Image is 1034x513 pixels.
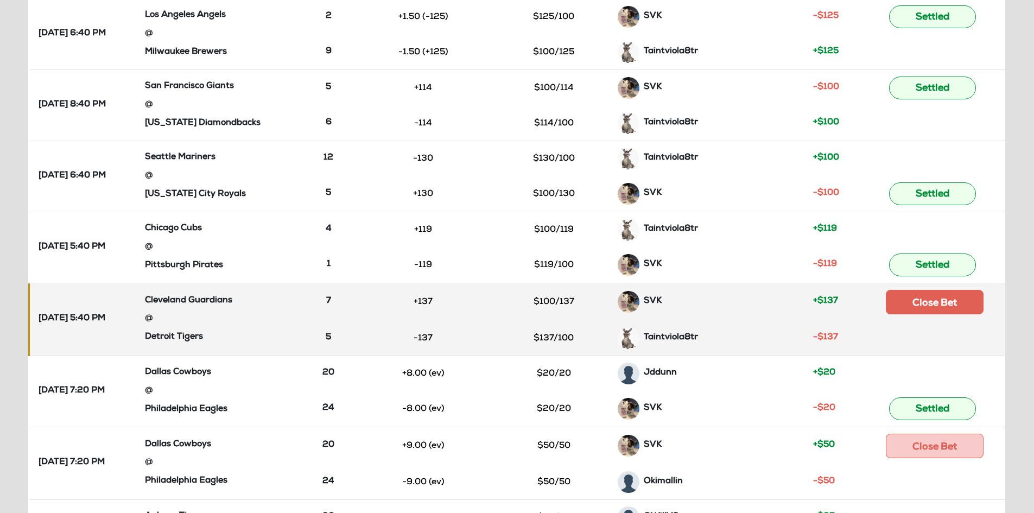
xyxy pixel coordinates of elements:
strong: SVK [644,404,662,413]
img: GGTJwxpDP8f4YzxztqnhC4AAAAASUVORK5CYII= [618,183,639,205]
strong: +$100 [813,154,839,162]
img: GGTJwxpDP8f4YzxztqnhC4AAAAASUVORK5CYII= [618,291,639,313]
button: Settled [889,5,976,28]
strong: 5 [326,189,331,198]
div: @ [145,166,301,187]
strong: Philadelphia Eagles [145,405,227,414]
button: -130 [383,149,464,168]
button: $137/100 [513,329,594,347]
strong: [DATE] 6:40 PM [39,28,106,40]
button: +137 [383,293,464,311]
strong: -$119 [813,260,837,269]
strong: +$20 [813,369,835,377]
strong: -$50 [813,477,835,486]
button: -137 [383,329,464,347]
strong: SVK [644,297,662,306]
button: $100/137 [513,293,594,311]
strong: 5 [326,333,331,342]
button: -1.50 (+125) [383,43,464,61]
strong: SVK [644,260,662,269]
strong: 24 [322,477,334,486]
strong: +$100 [813,118,839,127]
strong: Jddunn [644,369,677,377]
strong: Dallas Cowboys [145,440,211,449]
strong: 7 [326,297,331,306]
button: Close Bet [886,290,984,314]
strong: 24 [322,404,334,413]
strong: 20 [322,441,334,449]
img: 9k= [618,148,639,169]
strong: Taintviola8tr [644,47,698,56]
strong: 6 [326,118,332,127]
strong: [DATE] 8:40 PM [39,99,106,111]
button: $20/20 [513,400,594,418]
button: $100/119 [513,220,594,239]
button: Settled [889,182,976,205]
strong: [DATE] 7:20 PM [39,457,105,469]
button: $50/50 [513,473,594,491]
img: avatar-default.png [618,363,639,384]
strong: [US_STATE] City Royals [145,190,246,199]
div: @ [145,453,301,473]
strong: San Francisco Giants [145,82,234,91]
button: $100/114 [513,79,594,97]
button: -119 [383,256,464,274]
img: 9k= [618,112,639,134]
strong: Okimallin [644,477,683,486]
button: +130 [383,185,464,203]
strong: [DATE] 5:40 PM [39,242,105,254]
button: $50/50 [513,436,594,455]
strong: Pittsburgh Pirates [145,261,223,270]
button: +119 [383,220,464,239]
strong: 4 [326,225,332,233]
strong: 2 [326,12,332,21]
strong: -$100 [813,83,839,92]
button: -8.00 (ev) [383,400,464,418]
div: @ [145,24,301,45]
strong: Philadelphia Eagles [145,477,227,485]
strong: 5 [326,83,331,92]
strong: 1 [327,260,331,269]
div: @ [145,237,301,258]
strong: SVK [644,441,662,449]
strong: +$119 [813,225,837,233]
img: 9k= [618,327,639,349]
button: $114/100 [513,114,594,132]
button: Close Bet [886,434,984,458]
strong: SVK [644,12,662,21]
img: GGTJwxpDP8f4YzxztqnhC4AAAAASUVORK5CYII= [618,77,639,99]
img: GGTJwxpDP8f4YzxztqnhC4AAAAASUVORK5CYII= [618,254,639,276]
strong: SVK [644,189,662,198]
button: $125/100 [513,8,594,26]
img: avatar-default.png [618,471,639,493]
strong: [DATE] 7:20 PM [39,385,105,397]
strong: [DATE] 6:40 PM [39,170,106,182]
div: @ [145,95,301,116]
strong: Taintviola8tr [644,118,698,127]
strong: Taintviola8tr [644,333,698,342]
strong: -$20 [813,404,835,413]
button: +1.50 (-125) [383,8,464,26]
strong: -$125 [813,12,839,21]
button: $100/125 [513,43,594,61]
strong: Dallas Cowboys [145,368,211,377]
img: 9k= [618,41,639,63]
strong: Taintviola8tr [644,225,698,233]
strong: 9 [326,47,332,56]
strong: Milwaukee Brewers [145,48,227,56]
img: 9k= [618,219,639,240]
strong: SVK [644,83,662,92]
button: Settled [889,254,976,276]
strong: +$125 [813,47,839,56]
button: -9.00 (ev) [383,473,464,491]
strong: -$100 [813,189,839,198]
strong: Chicago Cubs [145,224,202,233]
button: +114 [383,79,464,97]
strong: Detroit Tigers [145,333,203,341]
button: Settled [889,77,976,99]
img: GGTJwxpDP8f4YzxztqnhC4AAAAASUVORK5CYII= [618,6,639,28]
button: +9.00 (ev) [383,436,464,455]
button: +8.00 (ev) [383,364,464,383]
button: $130/100 [513,149,594,168]
button: -114 [383,114,464,132]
